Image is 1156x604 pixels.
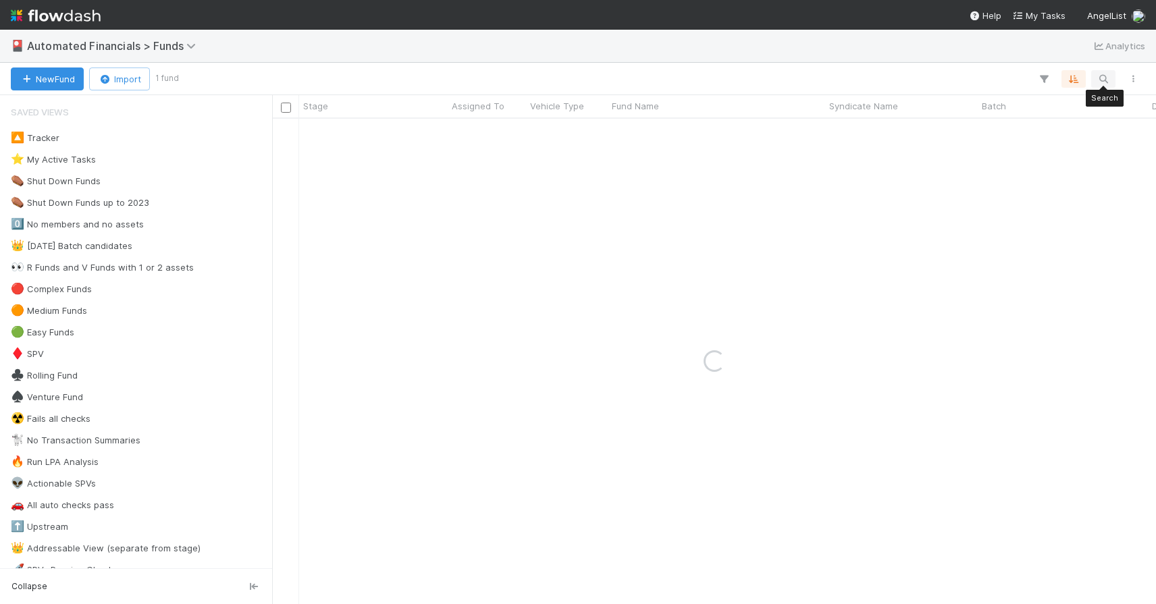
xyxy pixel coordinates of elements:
button: NewFund [11,67,84,90]
div: Easy Funds [11,324,74,341]
div: Complex Funds [11,281,92,298]
span: Vehicle Type [530,99,584,113]
span: 🚗 [11,499,24,510]
div: Venture Fund [11,389,83,406]
span: 🚀 [11,564,24,575]
span: Stage [303,99,328,113]
span: ⚰️ [11,196,24,208]
div: My Active Tasks [11,151,96,168]
span: Saved Views [11,99,69,126]
span: 🔼 [11,132,24,143]
span: 🎴 [11,40,24,51]
button: Import [89,67,150,90]
span: 👑 [11,240,24,251]
span: 👽 [11,477,24,489]
span: 🔴 [11,283,24,294]
div: Tracker [11,130,59,146]
div: No members and no assets [11,216,144,233]
span: Automated Financials > Funds [27,39,203,53]
span: ♠️ [11,391,24,402]
span: Assigned To [452,99,504,113]
span: ♣️ [11,369,24,381]
div: Addressable View (separate from stage) [11,540,201,557]
div: Upstream [11,518,68,535]
div: Rolling Fund [11,367,78,384]
div: Actionable SPVs [11,475,96,492]
div: Shut Down Funds [11,173,101,190]
input: Toggle All Rows Selected [281,103,291,113]
span: My Tasks [1012,10,1066,21]
div: Shut Down Funds up to 2023 [11,194,149,211]
div: R Funds and V Funds with 1 or 2 assets [11,259,194,276]
span: 👑 [11,542,24,553]
div: No Transaction Summaries [11,432,140,449]
span: 🐩 [11,434,24,445]
img: logo-inverted-e16ddd16eac7371096b0.svg [11,4,101,27]
div: Medium Funds [11,302,87,319]
a: Analytics [1092,38,1145,54]
span: ♦️ [11,348,24,359]
span: ⭐ [11,153,24,165]
a: My Tasks [1012,9,1066,22]
span: 🟢 [11,326,24,337]
div: Fails all checks [11,410,90,427]
span: AngelList [1087,10,1126,21]
div: Help [969,9,1001,22]
span: ⚰️ [11,175,24,186]
span: 0️⃣ [11,218,24,229]
div: SPV [11,346,44,362]
span: 👀 [11,261,24,273]
div: All auto checks pass [11,497,114,514]
span: 🔥 [11,456,24,467]
div: SPVs Passing Checks [11,561,118,578]
small: 1 fund [155,72,179,84]
img: avatar_5ff1a016-d0ce-496a-bfbe-ad3802c4d8a0.png [1132,9,1145,23]
span: Fund Name [612,99,659,113]
span: Syndicate Name [829,99,898,113]
span: 🟠 [11,304,24,316]
span: ☢️ [11,412,24,424]
span: Collapse [11,580,47,593]
span: ⬆️ [11,520,24,532]
div: Run LPA Analysis [11,454,99,470]
span: Batch [982,99,1006,113]
div: [DATE] Batch candidates [11,238,132,254]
